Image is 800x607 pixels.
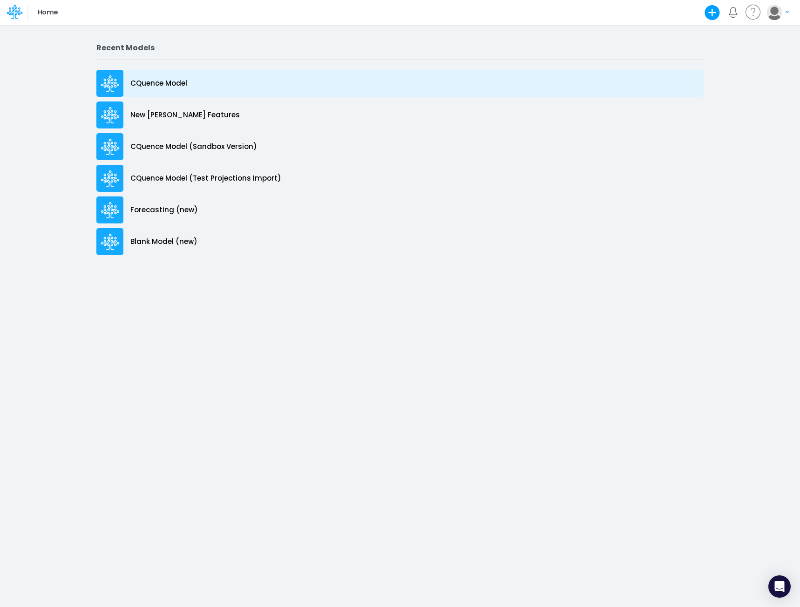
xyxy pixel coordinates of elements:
[96,162,704,194] a: CQuence Model (Test Projections Import)
[96,67,704,99] a: CQuence Model
[130,236,197,247] p: Blank Model (new)
[130,205,198,216] p: Forecasting (new)
[38,7,58,18] p: Home
[96,226,704,257] a: Blank Model (new)
[130,173,281,184] p: CQuence Model (Test Projections Import)
[728,7,739,18] a: Notifications
[96,194,704,226] a: Forecasting (new)
[130,78,187,89] p: CQuence Model
[768,575,791,598] div: Open Intercom Messenger
[96,43,704,52] h2: Recent Models
[96,99,704,131] a: New [PERSON_NAME] Features
[130,110,240,121] p: New [PERSON_NAME] Features
[130,142,257,152] p: CQuence Model (Sandbox Version)
[96,131,704,162] a: CQuence Model (Sandbox Version)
